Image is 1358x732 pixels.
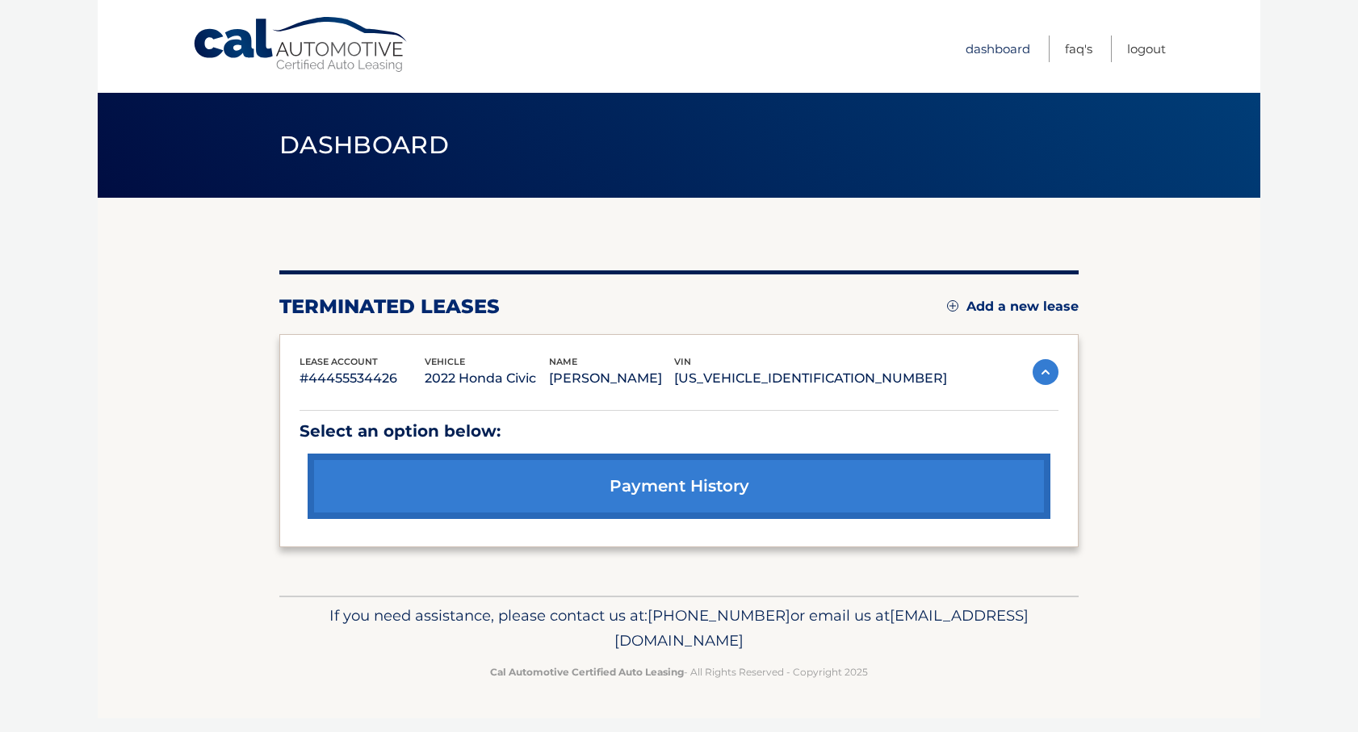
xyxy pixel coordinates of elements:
p: [US_VEHICLE_IDENTIFICATION_NUMBER] [674,367,947,390]
a: Logout [1127,36,1166,62]
img: add.svg [947,300,958,312]
span: vin [674,356,691,367]
a: Add a new lease [947,299,1079,315]
span: name [549,356,577,367]
h2: terminated leases [279,295,500,319]
span: lease account [300,356,378,367]
span: vehicle [425,356,465,367]
p: Select an option below: [300,417,1058,445]
strong: Cal Automotive Certified Auto Leasing [490,666,684,678]
a: Cal Automotive [192,16,410,73]
span: Dashboard [279,130,449,160]
img: accordion-active.svg [1033,359,1058,385]
a: FAQ's [1065,36,1092,62]
p: If you need assistance, please contact us at: or email us at [290,603,1068,655]
a: Dashboard [966,36,1030,62]
a: payment history [308,454,1050,519]
p: [PERSON_NAME] [549,367,674,390]
p: 2022 Honda Civic [425,367,550,390]
p: #44455534426 [300,367,425,390]
span: [PHONE_NUMBER] [648,606,790,625]
p: - All Rights Reserved - Copyright 2025 [290,663,1068,680]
